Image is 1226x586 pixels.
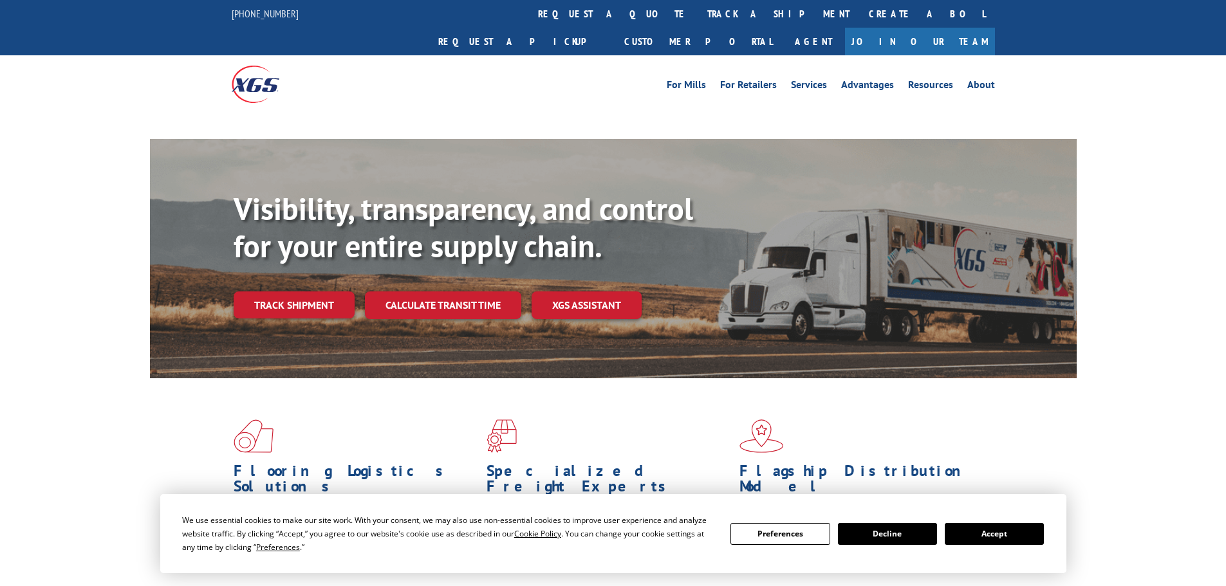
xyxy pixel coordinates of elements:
[845,28,995,55] a: Join Our Team
[234,463,477,500] h1: Flooring Logistics Solutions
[487,419,517,453] img: xgs-icon-focused-on-flooring-red
[487,463,730,500] h1: Specialized Freight Experts
[532,291,642,319] a: XGS ASSISTANT
[908,80,953,94] a: Resources
[782,28,845,55] a: Agent
[182,513,715,554] div: We use essential cookies to make our site work. With your consent, we may also use non-essential ...
[234,419,274,453] img: xgs-icon-total-supply-chain-intelligence-red
[256,542,300,553] span: Preferences
[739,463,983,500] h1: Flagship Distribution Model
[514,528,561,539] span: Cookie Policy
[429,28,615,55] a: Request a pickup
[615,28,782,55] a: Customer Portal
[720,80,777,94] a: For Retailers
[160,494,1066,573] div: Cookie Consent Prompt
[945,523,1044,545] button: Accept
[739,419,784,453] img: xgs-icon-flagship-distribution-model-red
[967,80,995,94] a: About
[730,523,830,545] button: Preferences
[791,80,827,94] a: Services
[838,523,937,545] button: Decline
[667,80,706,94] a: For Mills
[232,7,299,20] a: [PHONE_NUMBER]
[841,80,894,94] a: Advantages
[234,188,693,266] b: Visibility, transparency, and control for your entire supply chain.
[365,291,521,319] a: Calculate transit time
[234,291,355,318] a: Track shipment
